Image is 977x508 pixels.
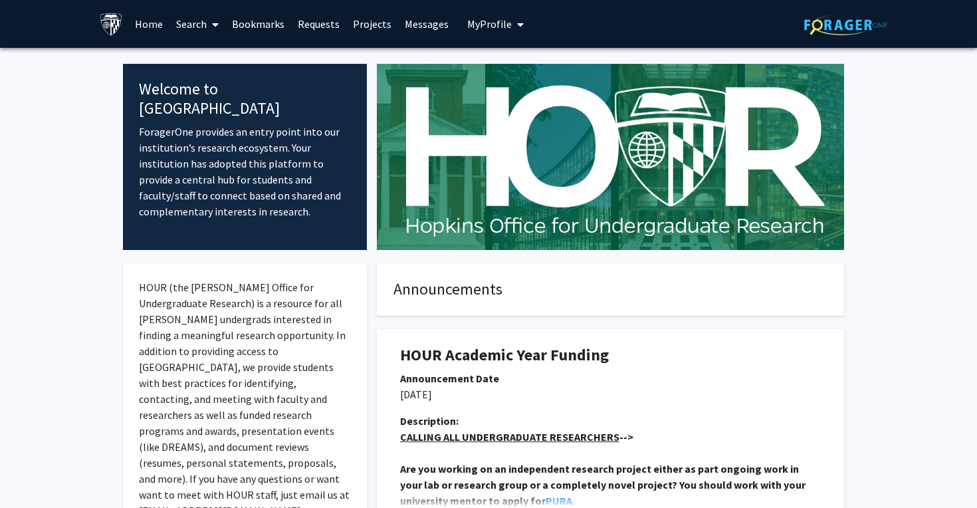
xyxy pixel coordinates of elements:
h4: Announcements [393,280,827,299]
div: Announcement Date [400,370,821,386]
p: [DATE] [400,386,821,402]
p: ForagerOne provides an entry point into our institution’s research ecosystem. Your institution ha... [139,124,351,219]
a: Projects [346,1,398,47]
img: Johns Hopkins University Logo [100,13,123,36]
a: Search [169,1,225,47]
h1: HOUR Academic Year Funding [400,346,821,365]
img: ForagerOne Logo [804,15,887,35]
span: My Profile [467,17,512,31]
div: Description: [400,413,821,429]
iframe: Chat [10,448,56,498]
strong: Are you working on an independent research project either as part ongoing work in your lab or res... [400,462,808,507]
strong: --> [400,430,633,444]
a: Messages [398,1,455,47]
img: Cover Image [377,64,844,250]
u: CALLING ALL UNDERGRADUATE RESEARCHERS [400,430,619,444]
a: PURA [546,494,572,507]
h4: Welcome to [GEOGRAPHIC_DATA] [139,80,351,118]
a: Requests [291,1,346,47]
a: Bookmarks [225,1,291,47]
a: Home [128,1,169,47]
